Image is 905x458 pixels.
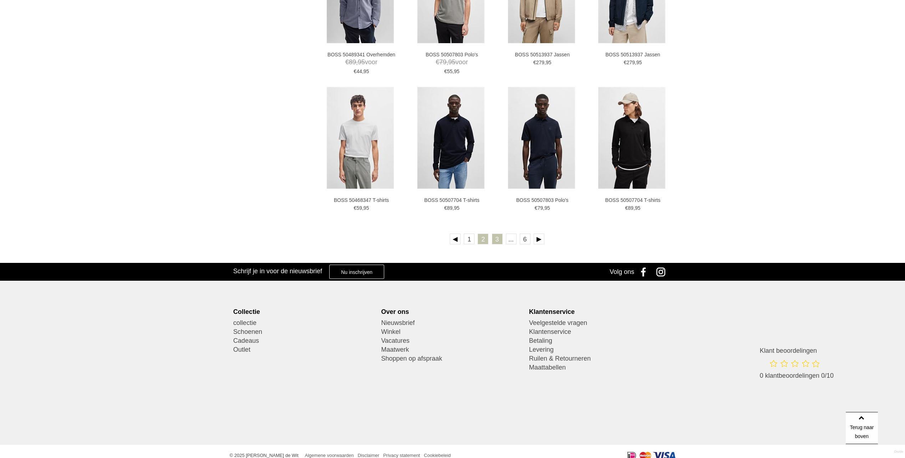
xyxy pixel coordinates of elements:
[349,58,356,66] span: 89
[444,68,447,74] span: €
[594,197,672,203] a: BOSS 50507704 T-shirts
[610,263,634,281] div: Volg ons
[354,205,357,211] span: €
[503,51,581,58] a: BOSS 50513937 Jassen
[362,205,363,211] span: ,
[439,58,447,66] span: 79
[233,345,376,354] a: Outlet
[358,58,365,66] span: 95
[529,336,672,345] a: Betaling
[543,205,544,211] span: ,
[447,58,448,66] span: ,
[635,205,641,211] span: 95
[322,197,401,203] a: BOSS 50468347 T-shirts
[529,308,672,316] div: Klantenservice
[305,453,354,458] a: Algemene voorwaarden
[529,345,672,354] a: Levering
[598,87,665,189] img: BOSS 50507704 T-shirts
[533,60,536,65] span: €
[345,58,349,66] span: €
[536,60,544,65] span: 279
[381,354,524,363] a: Shoppen op afspraak
[535,205,538,211] span: €
[628,205,634,211] span: 89
[492,234,503,244] a: 3
[362,68,363,74] span: ,
[529,363,672,372] a: Maattabellen
[760,347,834,387] a: Klant beoordelingen 0 klantbeoordelingen 0/10
[520,234,530,244] a: 6
[846,412,878,444] a: Terug naar boven
[508,87,575,189] img: BOSS 50507803 Polo's
[356,58,358,66] span: ,
[417,87,484,189] img: BOSS 50507704 T-shirts
[413,51,491,58] a: BOSS 50507803 Polo's
[624,60,627,65] span: €
[464,234,474,244] a: 1
[894,447,903,456] a: Divide
[381,319,524,327] a: Nieuwsbrief
[506,234,517,244] span: ...
[381,327,524,336] a: Winkel
[233,327,376,336] a: Schoenen
[454,68,459,74] span: 95
[358,453,380,458] a: Disclaimer
[381,345,524,354] a: Maatwerk
[544,60,546,65] span: ,
[322,51,401,58] a: BOSS 50489341 Overhemden
[453,68,454,74] span: ,
[760,347,834,355] h3: Klant beoordelingen
[529,319,672,327] a: Veelgestelde vragen
[356,205,362,211] span: 59
[635,60,636,65] span: ,
[233,319,376,327] a: collectie
[447,68,453,74] span: 55
[233,336,376,345] a: Cadeaus
[544,205,550,211] span: 95
[322,58,401,67] span: voor
[381,336,524,345] a: Vacatures
[594,51,672,58] a: BOSS 50513937 Jassen
[444,205,447,211] span: €
[363,68,369,74] span: 95
[503,197,581,203] a: BOSS 50507803 Polo's
[636,60,642,65] span: 95
[381,308,524,316] div: Over ons
[634,205,635,211] span: ,
[413,197,491,203] a: BOSS 50507704 T-shirts
[413,58,491,67] span: voor
[625,205,628,211] span: €
[760,372,834,379] span: 0 klantbeoordelingen 0/10
[478,234,488,244] a: 2
[383,453,420,458] a: Privacy statement
[354,68,357,74] span: €
[329,265,384,279] a: Nu inschrijven
[424,453,451,458] a: Cookiebeleid
[538,205,543,211] span: 79
[233,267,322,275] h3: Schrijf je in voor de nieuwsbrief
[529,354,672,363] a: Ruilen & Retourneren
[356,68,362,74] span: 44
[233,308,376,316] div: Collectie
[448,58,456,66] span: 95
[454,205,459,211] span: 95
[453,205,454,211] span: ,
[529,327,672,336] a: Klantenservice
[626,60,635,65] span: 279
[447,205,453,211] span: 89
[654,263,672,281] a: Instagram
[546,60,551,65] span: 95
[636,263,654,281] a: Facebook
[327,87,394,189] img: BOSS 50468347 T-shirts
[436,58,439,66] span: €
[230,453,299,458] span: © 2025 [PERSON_NAME] de Wit
[363,205,369,211] span: 95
